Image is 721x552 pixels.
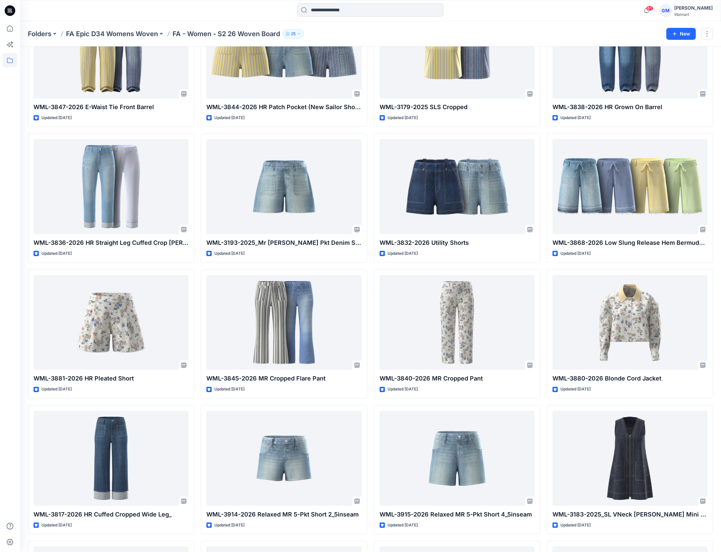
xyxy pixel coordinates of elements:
p: Updated [DATE] [214,522,245,529]
a: WML-3914-2026 Relaxed MR 5-Pkt Short 2_5inseam [206,411,361,506]
a: WML-3840-2026 MR Cropped Pant [380,275,535,370]
p: WML-3183-2025_SL VNeck [PERSON_NAME] Mini Dress [552,510,707,519]
p: Updated [DATE] [560,386,591,393]
p: Updated [DATE] [388,114,418,121]
a: WML-3193-2025_Mr Patch Pkt Denim Short [206,139,361,234]
a: WML-3838-2026 HR Grown On Barrel [552,3,707,99]
span: 61 [646,6,653,11]
a: WML-3817-2026 HR Cuffed Cropped Wide Leg_ [34,411,188,506]
a: WML-3880-2026 Blonde Cord Jacket [552,275,707,370]
p: Updated [DATE] [214,250,245,257]
button: New [666,28,696,40]
p: Updated [DATE] [214,114,245,121]
p: WML-3881-2026 HR Pleated Short [34,374,188,383]
p: WML-3836-2026 HR Straight Leg Cuffed Crop [PERSON_NAME] [34,238,188,247]
a: Folders [28,29,51,38]
a: WML-3915-2026 Relaxed MR 5-Pkt Short 4_5inseam [380,411,535,506]
p: WML-3840-2026 MR Cropped Pant [380,374,535,383]
p: WML-3193-2025_Mr [PERSON_NAME] Pkt Denim Short [206,238,361,247]
a: WML-3868-2026 Low Slung Release Hem Bermuda Short [552,139,707,234]
p: WML-3844-2026 HR Patch Pocket (New Sailor Short) [206,103,361,112]
p: WML-3817-2026 HR Cuffed Cropped Wide Leg_ [34,510,188,519]
p: Updated [DATE] [214,386,245,393]
p: Updated [DATE] [388,250,418,257]
p: Updated [DATE] [41,250,72,257]
a: WML-3844-2026 HR Patch Pocket (New Sailor Short) [206,3,361,99]
p: WML-3868-2026 Low Slung Release Hem Bermuda Short [552,238,707,247]
p: WML-3179-2025 SLS Cropped [380,103,535,112]
a: WML-3847-2026 E-Waist Tie Front Barrel [34,3,188,99]
a: WML-3832-2026 Utility Shorts [380,139,535,234]
div: Walmart [674,12,713,17]
p: Updated [DATE] [560,522,591,529]
p: WML-3832-2026 Utility Shorts [380,238,535,247]
p: WML-3847-2026 E-Waist Tie Front Barrel [34,103,188,112]
p: FA - Women - S2 26 Woven Board [173,29,280,38]
a: WML-3179-2025 SLS Cropped [380,3,535,99]
p: Updated [DATE] [388,386,418,393]
p: Updated [DATE] [560,250,591,257]
p: WML-3915-2026 Relaxed MR 5-Pkt Short 4_5inseam [380,510,535,519]
a: FA Epic D34 Womens Woven [66,29,158,38]
p: Updated [DATE] [388,522,418,529]
p: Updated [DATE] [41,522,72,529]
p: 25 [291,30,296,37]
p: Updated [DATE] [560,114,591,121]
a: WML-3836-2026 HR Straight Leg Cuffed Crop Jean [34,139,188,234]
div: GM [660,5,672,17]
p: Updated [DATE] [41,114,72,121]
p: Updated [DATE] [41,386,72,393]
p: WML-3914-2026 Relaxed MR 5-Pkt Short 2_5inseam [206,510,361,519]
button: 25 [283,29,304,38]
p: WML-3880-2026 Blonde Cord Jacket [552,374,707,383]
a: WML-3183-2025_SL VNeck ALine Mini Dress [552,411,707,506]
p: WML-3845-2026 MR Cropped Flare Pant [206,374,361,383]
a: WML-3845-2026 MR Cropped Flare Pant [206,275,361,370]
p: WML-3838-2026 HR Grown On Barrel [552,103,707,112]
div: [PERSON_NAME] [674,4,713,12]
a: WML-3881-2026 HR Pleated Short [34,275,188,370]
